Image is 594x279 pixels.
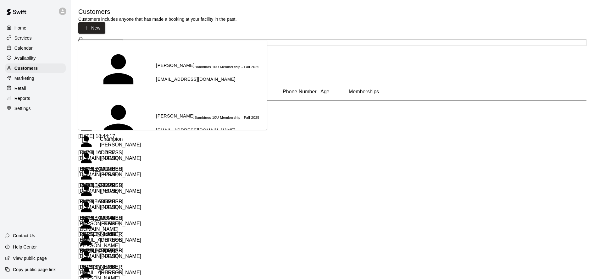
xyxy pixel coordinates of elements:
[156,128,236,133] span: [EMAIL_ADDRESS][DOMAIN_NAME]
[283,83,320,101] div: Phone Number
[14,65,38,71] p: Customers
[14,55,36,61] p: Availability
[13,232,35,239] p: Contact Us
[320,83,349,101] div: Age
[156,113,194,123] p: [PERSON_NAME]
[5,74,66,83] a: Marketing
[5,84,66,93] a: Retail
[13,244,37,250] p: Help Center
[5,104,66,113] a: Settings
[13,266,56,273] p: Copy public page link
[5,53,66,63] a: Availability
[78,22,105,34] a: New
[14,85,26,91] p: Retail
[156,62,194,72] p: [PERSON_NAME]
[78,16,237,22] p: Customers includes anyone that has made a booking at your facility in the past.
[156,77,236,82] span: [EMAIL_ADDRESS][DOMAIN_NAME]
[14,45,33,51] p: Calendar
[14,95,30,101] p: Reports
[13,255,47,261] p: View public page
[195,115,259,120] p: Bambinos 10U Membership - Fall 2025
[14,75,34,81] p: Marketing
[14,105,31,112] p: Settings
[14,35,32,41] p: Services
[96,97,156,144] div: Davis Hartman
[14,25,26,31] p: Home
[5,94,66,103] a: Reports
[5,43,66,53] a: Calendar
[195,64,259,70] p: Bambinos 10U Membership - Fall 2025
[96,47,156,94] div: Andrew Hartman
[5,63,66,73] a: Customers
[78,8,237,16] h5: Customers
[349,83,443,101] div: Memberships
[78,39,586,46] div: Search customers by name or email
[5,33,66,43] a: Services
[5,23,66,33] a: Home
